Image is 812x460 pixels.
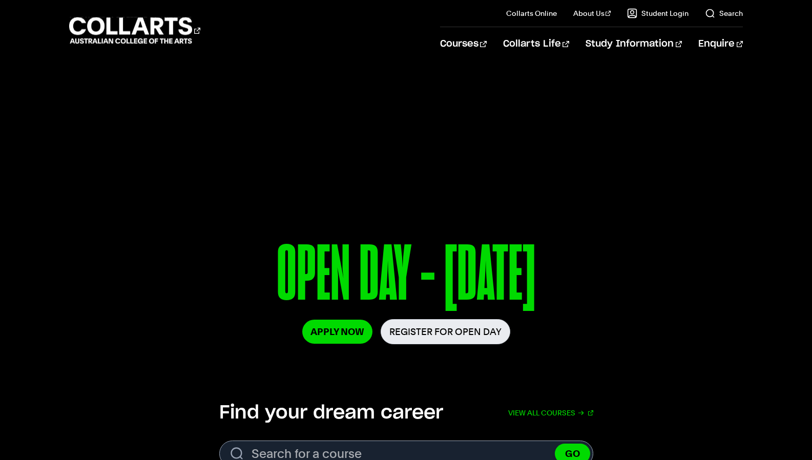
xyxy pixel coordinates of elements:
h2: Find your dream career [219,402,443,424]
a: Courses [440,27,487,61]
a: About Us [573,8,611,18]
a: Apply Now [302,320,372,344]
a: Enquire [698,27,743,61]
a: View all courses [508,402,593,424]
a: Register for Open Day [381,319,510,344]
a: Student Login [627,8,689,18]
a: Search [705,8,743,18]
a: Collarts Online [506,8,557,18]
div: Go to homepage [69,16,200,45]
p: OPEN DAY - [DATE] [106,235,706,319]
a: Collarts Life [503,27,569,61]
a: Study Information [586,27,682,61]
